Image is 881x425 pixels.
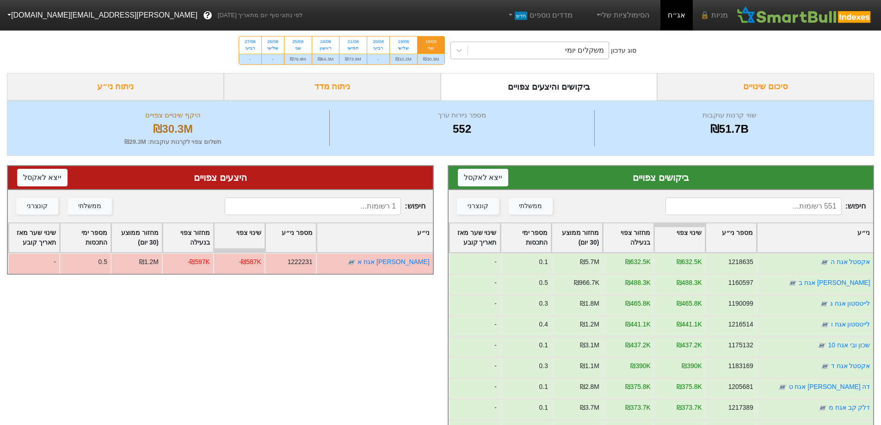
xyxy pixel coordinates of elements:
div: - [449,315,500,336]
a: דה [PERSON_NAME] אגח ט [789,383,870,390]
div: חמישי [345,45,361,51]
div: - [449,336,500,357]
div: ₪51.7B [597,121,862,137]
div: שלישי [395,45,412,51]
div: -₪587K [239,257,261,267]
div: סוג עדכון [611,46,636,55]
div: ראשון [318,45,334,51]
a: הסימולציות שלי [591,6,653,25]
div: ₪1.1M [579,361,599,371]
input: 1 רשומות... [225,197,401,215]
div: 0.1 [539,257,548,267]
div: - [449,378,500,399]
button: ייצא לאקסל [17,169,68,186]
div: 0.5 [99,257,107,267]
div: היצעים צפויים [17,171,424,185]
div: ₪375.8K [625,382,650,392]
div: שני [290,45,306,51]
img: tase link [818,403,827,413]
div: 0.5 [539,278,548,288]
div: 1217389 [728,403,753,413]
div: ₪390K [630,361,650,371]
div: 0.1 [539,340,548,350]
img: tase link [819,299,828,308]
div: 25/08 [290,38,306,45]
div: - [449,253,500,274]
div: Toggle SortBy [163,223,213,252]
div: קונצרני [468,201,488,211]
div: 26/08 [267,38,278,45]
div: Toggle SortBy [111,223,162,252]
div: היקף שינויים צפויים [19,110,327,121]
div: 24/08 [318,38,334,45]
a: לייטסטון אגח ו [831,320,870,328]
div: ₪373.7K [625,403,650,413]
div: ₪375.8K [676,382,702,392]
div: 1222231 [288,257,313,267]
div: ₪488.3K [676,278,702,288]
div: Toggle SortBy [501,223,551,252]
div: Toggle SortBy [450,223,500,252]
div: 18/08 [423,38,439,45]
div: ₪441.1K [625,320,650,329]
div: Toggle SortBy [317,223,433,252]
div: ₪437.2K [625,340,650,350]
a: דלק קב אגח מ [828,404,870,411]
div: - [449,399,500,419]
div: Toggle SortBy [9,223,59,252]
div: - [262,54,284,64]
div: Toggle SortBy [654,223,705,252]
a: אקסטל אגח ד [831,362,870,370]
div: ממשלתי [519,201,542,211]
a: אקסטל אגח ה [830,258,870,265]
span: חיפוש : [225,197,425,215]
button: ממשלתי [68,198,112,215]
div: ניתוח מדד [224,73,441,100]
a: לייטסטון אגח ג [830,300,870,307]
div: ₪1.2M [579,320,599,329]
div: ₪30.3M [418,54,445,64]
button: ממשלתי [508,198,553,215]
div: - [449,295,500,315]
div: 0.3 [539,361,548,371]
div: ₪3.1M [579,340,599,350]
div: ₪5.7M [579,257,599,267]
div: ₪30.3M [19,121,327,137]
div: 21/08 [345,38,361,45]
div: ₪64.3M [312,54,339,64]
img: tase link [820,320,829,329]
img: SmartBull [735,6,874,25]
span: חיפוש : [665,197,866,215]
div: תשלום צפוי לקרנות עוקבות : ₪29.3M [19,137,327,147]
span: לפי נתוני סוף יום מתאריך [DATE] [218,11,302,20]
div: ₪373.7K [676,403,702,413]
button: ייצא לאקסל [458,169,508,186]
div: ביקושים צפויים [458,171,864,185]
img: tase link [820,362,829,371]
div: - [8,253,59,274]
div: ₪437.2K [676,340,702,350]
div: 0.1 [539,403,548,413]
div: 0.3 [539,299,548,308]
div: - [367,54,389,64]
div: - [449,357,500,378]
div: ₪632.5K [676,257,702,267]
div: ממשלתי [78,201,101,211]
div: שני [423,45,439,51]
div: Toggle SortBy [265,223,316,252]
div: ₪1.8M [579,299,599,308]
button: קונצרני [16,198,58,215]
div: ₪632.5K [625,257,650,267]
div: שלישי [267,45,278,51]
img: tase link [788,278,797,288]
div: ₪73.9M [339,54,367,64]
div: 1190099 [728,299,753,308]
div: 1216514 [728,320,753,329]
div: Toggle SortBy [603,223,653,252]
div: קונצרני [27,201,48,211]
a: [PERSON_NAME] אגח ב [799,279,870,286]
a: שכון ובי אגח 10 [828,341,870,349]
div: 19/08 [395,38,412,45]
div: ₪2.8M [579,382,599,392]
div: ₪465.8K [676,299,702,308]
